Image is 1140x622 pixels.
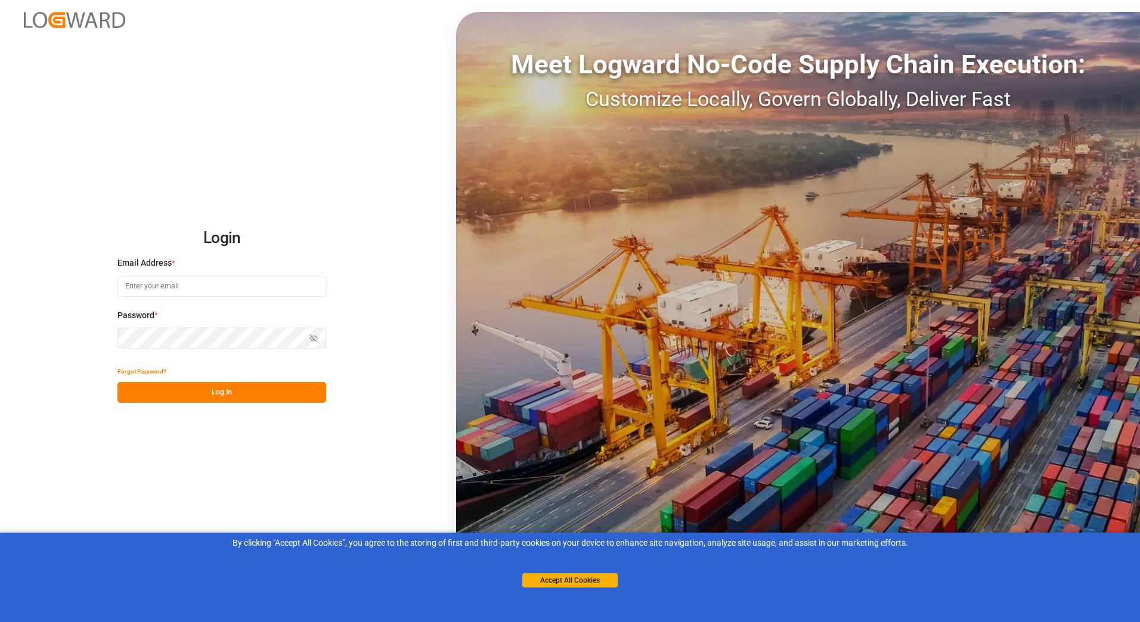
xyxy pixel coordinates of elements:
div: Customize Locally, Govern Globally, Deliver Fast [456,84,1140,114]
button: Accept All Cookies [522,573,618,587]
span: Password [117,309,154,322]
div: Meet Logward No-Code Supply Chain Execution: [456,45,1140,84]
button: Forgot Password? [117,361,166,382]
div: By clicking "Accept All Cookies”, you agree to the storing of first and third-party cookies on yo... [8,537,1132,549]
span: Email Address [117,257,172,269]
input: Enter your email [117,276,326,297]
h2: Login [117,219,326,257]
img: Logward_new_orange.png [24,12,125,28]
button: Log In [117,382,326,403]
